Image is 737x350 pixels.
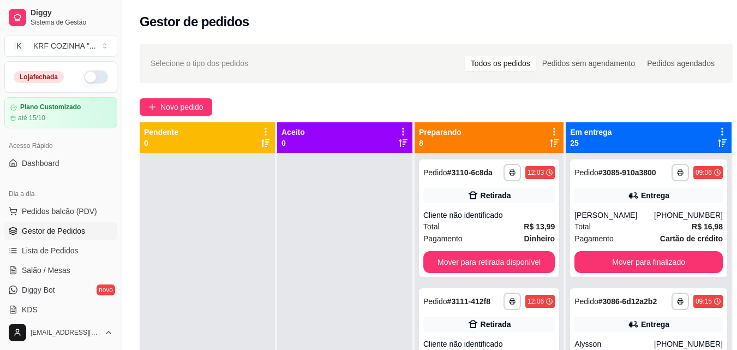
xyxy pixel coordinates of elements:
button: Mover para retirada disponível [423,251,555,273]
span: Selecione o tipo dos pedidos [151,57,248,69]
div: Dia a dia [4,185,117,203]
h2: Gestor de pedidos [140,13,249,31]
strong: Dinheiro [524,234,555,243]
p: 8 [419,138,462,149]
button: Novo pedido [140,98,212,116]
span: [EMAIL_ADDRESS][DOMAIN_NAME] [31,328,100,337]
span: Sistema de Gestão [31,18,113,27]
a: Diggy Botnovo [4,281,117,299]
div: Pedidos sem agendamento [536,56,641,71]
p: 0 [144,138,178,149]
span: K [14,40,25,51]
div: 09:06 [696,168,712,177]
a: Dashboard [4,155,117,172]
a: Plano Customizadoaté 15/10 [4,97,117,128]
div: 09:15 [696,297,712,306]
div: 12:03 [528,168,544,177]
p: 25 [570,138,612,149]
div: Retirada [481,319,511,330]
button: Mover para finalizado [574,251,723,273]
span: Pedido [423,297,447,306]
div: Retirada [481,190,511,201]
span: Total [423,221,440,233]
strong: R$ 16,98 [692,222,723,231]
span: KDS [22,304,38,315]
a: Lista de Pedidos [4,242,117,259]
span: Salão / Mesas [22,265,70,276]
button: Pedidos balcão (PDV) [4,203,117,220]
span: Pedidos balcão (PDV) [22,206,97,217]
span: plus [148,103,156,111]
article: Plano Customizado [20,103,81,111]
strong: R$ 13,99 [524,222,555,231]
span: Pedido [423,168,447,177]
strong: # 3111-412f8 [447,297,490,306]
a: KDS [4,301,117,318]
span: Pedido [574,297,598,306]
span: Gestor de Pedidos [22,226,85,236]
p: Preparando [419,127,462,138]
div: [PHONE_NUMBER] [654,339,723,349]
strong: # 3110-6c8da [447,168,493,177]
div: Entrega [641,319,669,330]
p: Pendente [144,127,178,138]
span: Dashboard [22,158,59,169]
span: Pedido [574,168,598,177]
div: 12:06 [528,297,544,306]
div: [PHONE_NUMBER] [654,210,723,221]
strong: # 3086-6d12a2b2 [598,297,657,306]
button: Select a team [4,35,117,57]
div: Pedidos agendados [641,56,721,71]
article: até 15/10 [18,114,45,122]
div: Cliente não identificado [423,210,555,221]
div: Acesso Rápido [4,137,117,155]
span: Diggy [31,8,113,18]
div: Entrega [641,190,669,201]
strong: # 3085-910a3800 [598,168,656,177]
span: Diggy Bot [22,284,55,295]
p: Em entrega [570,127,612,138]
button: Alterar Status [84,70,108,84]
div: Cliente não identificado [423,339,555,349]
p: 0 [281,138,305,149]
strong: Cartão de crédito [660,234,723,243]
div: Todos os pedidos [465,56,536,71]
div: [PERSON_NAME] [574,210,654,221]
p: Aceito [281,127,305,138]
a: DiggySistema de Gestão [4,4,117,31]
a: Salão / Mesas [4,262,117,279]
button: [EMAIL_ADDRESS][DOMAIN_NAME] [4,319,117,346]
span: Pagamento [423,233,463,245]
span: Lista de Pedidos [22,245,79,256]
a: Gestor de Pedidos [4,222,117,240]
div: Alysson [574,339,654,349]
span: Total [574,221,591,233]
span: Novo pedido [160,101,203,113]
span: Pagamento [574,233,614,245]
div: KRF COZINHA " ... [33,40,96,51]
div: Loja fechada [14,71,64,83]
